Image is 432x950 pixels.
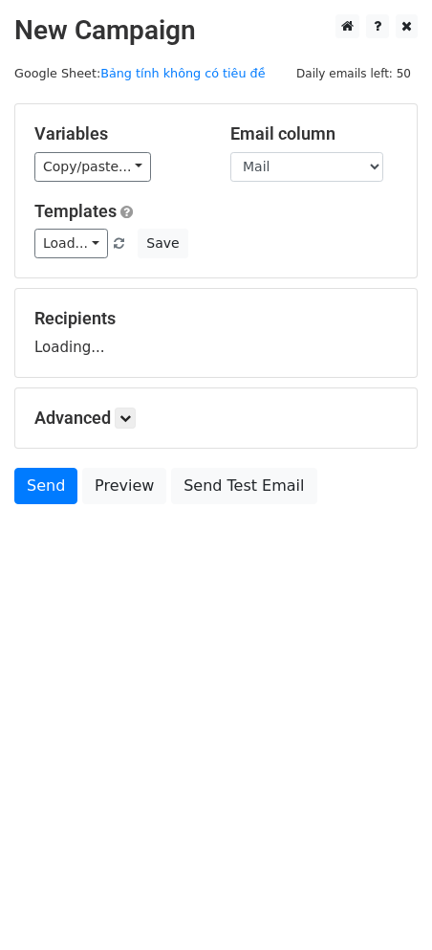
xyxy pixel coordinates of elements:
[82,468,166,504] a: Preview
[34,408,398,429] h5: Advanced
[14,468,77,504] a: Send
[34,152,151,182] a: Copy/paste...
[290,63,418,84] span: Daily emails left: 50
[14,66,266,80] small: Google Sheet:
[230,123,398,144] h5: Email column
[34,308,398,329] h5: Recipients
[34,123,202,144] h5: Variables
[138,229,187,258] button: Save
[34,201,117,221] a: Templates
[34,229,108,258] a: Load...
[171,468,316,504] a: Send Test Email
[14,14,418,47] h2: New Campaign
[100,66,265,80] a: Bảng tính không có tiêu đề
[34,308,398,358] div: Loading...
[290,66,418,80] a: Daily emails left: 50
